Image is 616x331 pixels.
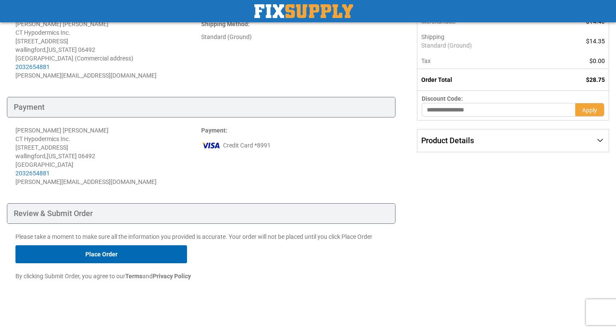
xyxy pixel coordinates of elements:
[15,63,50,70] a: 2032654881
[254,4,353,18] a: store logo
[201,139,387,152] div: Credit Card *8991
[7,203,396,224] div: Review & Submit Order
[254,4,353,18] img: Fix Industrial Supply
[15,232,387,241] p: Please take a moment to make sure all the information you provided is accurate. Your order will n...
[15,20,201,80] address: [PERSON_NAME] [PERSON_NAME] CT Hypodermics Inc. [STREET_ADDRESS] wallingford , 06492 [GEOGRAPHIC_...
[421,76,452,83] strong: Order Total
[15,72,157,79] span: [PERSON_NAME][EMAIL_ADDRESS][DOMAIN_NAME]
[15,126,201,178] div: [PERSON_NAME] [PERSON_NAME] CT Hypodermics Inc. [STREET_ADDRESS] wallingford , 06492 [GEOGRAPHIC_...
[201,127,226,134] span: Payment
[589,57,605,64] span: $0.00
[586,38,605,45] span: $14.35
[125,273,142,280] strong: Terms
[421,33,444,40] span: Shipping
[7,97,396,117] div: Payment
[421,41,544,50] span: Standard (Ground)
[15,170,50,177] a: 2032654881
[586,76,605,83] span: $28.75
[201,33,387,41] div: Standard (Ground)
[417,53,549,69] th: Tax
[153,273,191,280] strong: Privacy Policy
[47,46,77,53] span: [US_STATE]
[15,178,157,185] span: [PERSON_NAME][EMAIL_ADDRESS][DOMAIN_NAME]
[201,21,248,27] span: Shipping Method
[201,21,250,27] strong: :
[582,107,597,114] span: Apply
[201,127,227,134] strong: :
[15,245,187,263] button: Place Order
[575,103,604,117] button: Apply
[422,95,463,102] span: Discount Code:
[47,153,77,159] span: [US_STATE]
[201,139,221,152] img: vi.png
[15,272,387,280] p: By clicking Submit Order, you agree to our and
[421,136,474,145] span: Product Details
